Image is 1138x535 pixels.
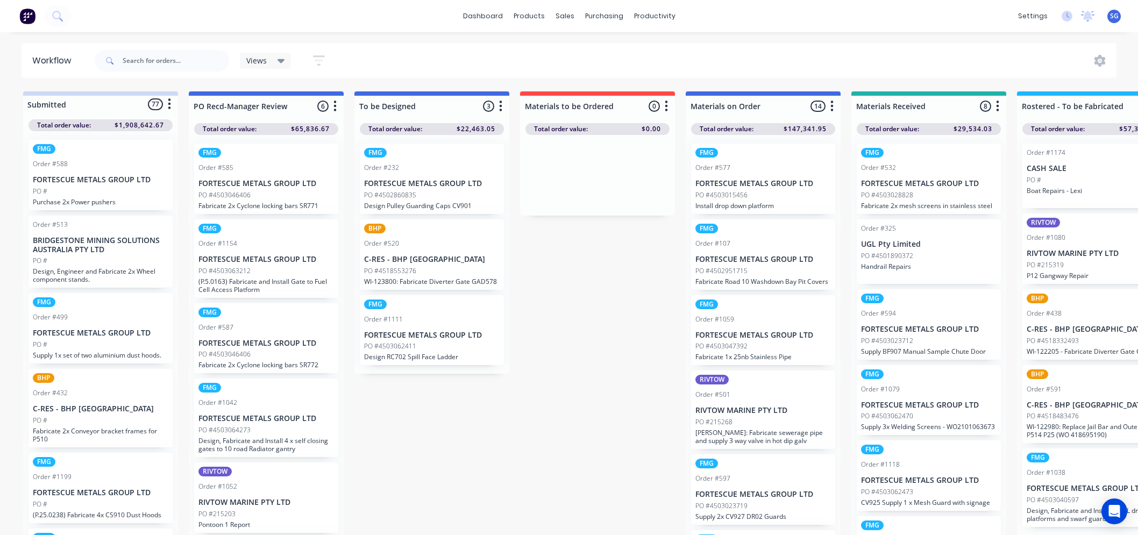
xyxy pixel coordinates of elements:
div: Order #107 [695,239,730,248]
div: FMGOrder #532FORTESCUE METALS GROUP LTDPO #4503028828Fabricate 2x mesh screens in stainless steel [857,144,1001,214]
p: FORTESCUE METALS GROUP LTD [695,331,831,340]
span: $147,341.95 [784,124,827,134]
div: Open Intercom Messenger [1101,498,1127,524]
div: Workflow [32,54,76,67]
div: FMGOrder #588FORTESCUE METALS GROUP LTDPO #Purchase 2x Power pushers [29,140,173,210]
span: $22,463.05 [457,124,495,134]
div: Order #438 [1027,309,1062,318]
span: Total order value: [865,124,919,134]
div: Order #232 [364,163,399,173]
div: FMGOrder #1154FORTESCUE METALS GROUP LTDPO #4503063212(P.5.0163) Fabricate and Install Gate to Fu... [194,219,338,298]
div: FMG [198,224,221,233]
span: Total order value: [700,124,753,134]
div: FMG [198,308,221,317]
p: PO #4503062411 [364,341,416,351]
span: $29,534.03 [954,124,992,134]
p: Fabricate 2x Cyclone locking bars SR771 [198,202,334,210]
div: BHP [33,373,54,383]
p: PO # [33,256,47,266]
div: productivity [629,8,681,24]
div: Order #594 [861,309,896,318]
div: Order #1111 [364,315,403,324]
div: FMG [198,383,221,393]
p: BRIDGESTONE MINING SOLUTIONS AUSTRALIA PTY LTD [33,236,168,254]
p: FORTESCUE METALS GROUP LTD [695,255,831,264]
div: Order #591 [1027,384,1062,394]
p: PO #4503047392 [695,341,748,351]
div: Order #1079 [861,384,900,394]
span: $0.00 [642,124,661,134]
div: Order #588 [33,159,68,169]
p: PO # [33,416,47,425]
p: Design, Fabricate and Install 4 x self closing gates to 10 road Radiator gantry [198,437,334,453]
div: FMGOrder #1042FORTESCUE METALS GROUP LTDPO #4503064273Design, Fabricate and Install 4 x self clos... [194,379,338,457]
p: PO #4503023719 [695,501,748,511]
p: PO #4502860835 [364,190,416,200]
p: (P.5.0163) Fabricate and Install Gate to Fuel Cell Access Platform [198,277,334,294]
p: FORTESCUE METALS GROUP LTD [695,490,831,499]
p: Design RC702 Spill Face Ladder [364,353,500,361]
div: Order #1199 [33,472,72,482]
div: FMG [861,369,884,379]
div: sales [550,8,580,24]
div: FMGOrder #232FORTESCUE METALS GROUP LTDPO #4502860835Design Pulley Guarding Caps CV901 [360,144,504,214]
span: Total order value: [368,124,422,134]
p: Design, Engineer and Fabricate 2x Wheel component stands. [33,267,168,283]
div: FMG [861,445,884,454]
p: PO #4503063212 [198,266,251,276]
div: FMG [33,297,55,307]
span: $1,908,642.67 [115,120,164,130]
div: FMGOrder #597FORTESCUE METALS GROUP LTDPO #4503023719Supply 2x CV927 DR02 Guards [691,454,835,525]
p: RIVTOW MARINE PTY LTD [198,498,334,507]
p: PO #4503028828 [861,190,913,200]
div: Order #1154 [198,239,237,248]
p: Supply 2x CV927 DR02 Guards [695,512,831,520]
p: FORTESCUE METALS GROUP LTD [861,401,997,410]
div: FMG [861,520,884,530]
p: FORTESCUE METALS GROUP LTD [364,331,500,340]
div: FMG [364,148,387,158]
p: Design Pulley Guarding Caps CV901 [364,202,500,210]
div: BHP [1027,369,1048,379]
p: Purchase 2x Power pushers [33,198,168,206]
p: Fabricate 2x Conveyor bracket frames for P510 [33,427,168,443]
div: FMGOrder #1118FORTESCUE METALS GROUP LTDPO #4503062473CV925 Supply 1 x Mesh Guard with signage [857,440,1001,511]
p: CV925 Supply 1 x Mesh Guard with signage [861,498,997,507]
p: FORTESCUE METALS GROUP LTD [33,329,168,338]
p: PO #4503046406 [198,349,251,359]
p: FORTESCUE METALS GROUP LTD [33,175,168,184]
span: Total order value: [203,124,257,134]
p: PO #4501890372 [861,251,913,261]
div: Order #520 [364,239,399,248]
div: Order #577 [695,163,730,173]
div: FMG [364,299,387,309]
p: PO #4502951715 [695,266,748,276]
div: FMGOrder #585FORTESCUE METALS GROUP LTDPO #4503046406Fabricate 2x Cyclone locking bars SR771 [194,144,338,214]
p: (P.25.0238) Fabricate 4x CS910 Dust Hoods [33,511,168,519]
span: Views [246,55,267,66]
div: BHP [1027,294,1048,303]
div: Order #513 [33,220,68,230]
div: Order #1042 [198,398,237,408]
div: FMG [33,457,55,467]
p: WI-123800: Fabricate Diverter Gate GAD578 [364,277,500,286]
div: RIVTOWOrder #501RIVTOW MARINE PTY LTDPO #215268[PERSON_NAME]: Fabricate sewerage pipe and supply ... [691,370,835,449]
div: FMGOrder #1059FORTESCUE METALS GROUP LTDPO #4503047392Fabricate 1x 25nb Stainless Pipe [691,295,835,366]
p: Fabricate 2x Cyclone locking bars SR772 [198,361,334,369]
div: FMG [861,148,884,158]
div: purchasing [580,8,629,24]
div: BHP [364,224,386,233]
p: FORTESCUE METALS GROUP LTD [861,476,997,485]
p: Supply 3x Welding Screens - WO2101063673 [861,423,997,431]
p: FORTESCUE METALS GROUP LTD [198,255,334,264]
div: RIVTOW [695,375,729,384]
p: PO # [1027,175,1041,185]
div: Order #499 [33,312,68,322]
input: Search for orders... [123,50,229,72]
p: Handrail Repairs [861,262,997,270]
p: Supply BF907 Manual Sample Chute Door [861,347,997,355]
div: FMG [695,224,718,233]
div: Order #325 [861,224,896,233]
div: Order #501 [695,390,730,400]
p: FORTESCUE METALS GROUP LTD [861,179,997,188]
